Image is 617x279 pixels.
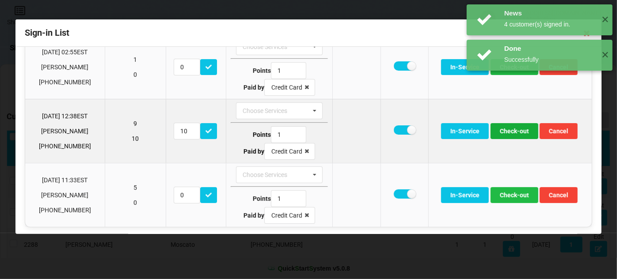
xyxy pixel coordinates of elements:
[30,112,100,121] p: [DATE] 12:38 EST
[271,62,306,79] input: Type Points
[30,206,100,215] p: [PHONE_NUMBER]
[15,19,602,47] div: Sign-in List
[109,134,161,143] p: 10
[253,195,271,202] b: Points
[109,70,161,79] p: 0
[240,42,300,52] div: Choose Services
[240,170,300,180] div: Choose Services
[540,123,578,139] button: Cancel
[30,48,100,57] p: [DATE] 02:55 EST
[174,123,200,139] input: Redeem
[253,131,271,138] b: Points
[504,44,595,53] div: Done
[240,106,300,116] div: Choose Services
[30,176,100,185] p: [DATE] 11:33 EST
[271,212,302,219] div: Credit Card
[504,20,595,29] div: 4 customer(s) signed in.
[271,126,306,143] input: Type Points
[109,183,161,192] p: 5
[491,187,538,203] button: Check-out
[271,190,306,207] input: Type Points
[540,187,578,203] button: Cancel
[30,127,100,136] p: [PERSON_NAME]
[30,63,100,72] p: [PERSON_NAME]
[441,59,489,75] button: In-Service
[441,123,489,139] button: In-Service
[30,191,100,200] p: [PERSON_NAME]
[271,148,302,155] div: Credit Card
[253,67,271,74] b: Points
[109,198,161,207] p: 0
[30,78,100,87] p: [PHONE_NUMBER]
[271,84,302,90] div: Credit Card
[109,119,161,128] p: 9
[441,187,489,203] button: In-Service
[109,55,161,64] p: 1
[244,84,264,91] b: Paid by
[174,59,200,75] input: Redeem
[504,55,595,64] div: Successfully
[244,212,264,219] b: Paid by
[491,123,538,139] button: Check-out
[174,187,200,204] input: Redeem
[504,9,595,18] div: News
[30,142,100,151] p: [PHONE_NUMBER]
[244,148,264,155] b: Paid by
